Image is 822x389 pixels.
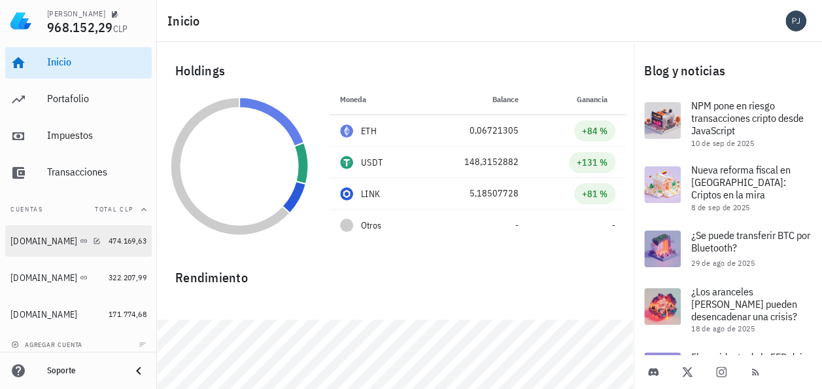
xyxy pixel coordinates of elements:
div: Portafolio [47,92,146,105]
div: ETH-icon [340,124,353,138]
button: CuentasTotal CLP [5,194,152,225]
div: Blog y noticias [634,50,822,92]
span: 171.774,68 [109,309,146,319]
a: [DOMAIN_NAME] 171.774,68 [5,299,152,330]
a: ¿Los aranceles [PERSON_NAME] pueden desencadenar una crisis? 18 de ago de 2025 [634,278,822,342]
span: 10 de sep de 2025 [691,138,754,148]
div: USDT [361,156,383,169]
div: [DOMAIN_NAME] [10,309,77,320]
a: Transacciones [5,157,152,189]
span: 322.207,99 [109,272,146,282]
span: Total CLP [95,205,133,213]
a: Nueva reforma fiscal en [GEOGRAPHIC_DATA]: Criptos en la mira 8 de sep de 2025 [634,156,822,220]
a: Impuestos [5,120,152,152]
div: USDT-icon [340,156,353,169]
div: +131 % [577,156,608,169]
span: 474.169,63 [109,236,146,246]
div: avatar [785,10,806,31]
div: 5,18507728 [431,187,518,200]
a: Inicio [5,47,152,79]
a: NPM pone en riesgo transacciones cripto desde JavaScript 10 de sep de 2025 [634,92,822,156]
th: Moneda [330,84,420,115]
div: [PERSON_NAME] [47,9,105,19]
div: Transacciones [47,166,146,178]
div: Holdings [165,50,626,92]
h1: Inicio [167,10,205,31]
div: 148,3152882 [431,155,518,169]
div: [DOMAIN_NAME] [10,272,77,284]
div: Rendimiento [165,257,626,288]
span: Otros [361,219,381,232]
span: - [612,219,615,231]
div: Soporte [47,365,120,376]
a: [DOMAIN_NAME] 474.169,63 [5,225,152,257]
span: 8 de sep de 2025 [691,202,749,212]
div: Impuestos [47,129,146,141]
img: LedgiFi [10,10,31,31]
span: - [515,219,519,231]
div: [DOMAIN_NAME] [10,236,77,247]
div: ETH [361,124,377,138]
a: ¿Se puede transferir BTC por Bluetooth? 29 de ago de 2025 [634,220,822,278]
span: agregar cuenta [14,341,82,349]
span: 968.152,29 [47,18,113,36]
span: Nueva reforma fiscal en [GEOGRAPHIC_DATA]: Criptos en la mira [691,163,791,201]
div: Inicio [47,56,146,68]
a: Portafolio [5,84,152,115]
a: [DOMAIN_NAME] 322.207,99 [5,262,152,293]
span: NPM pone en riesgo transacciones cripto desde JavaScript [691,99,804,137]
span: 29 de ago de 2025 [691,258,755,268]
span: Ganancia [577,94,615,104]
th: Balance [420,84,528,115]
button: agregar cuenta [8,338,88,351]
div: +84 % [582,124,608,138]
span: ¿Se puede transferir BTC por Bluetooth? [691,229,810,254]
div: 0,06721305 [431,124,518,138]
div: +81 % [582,187,608,200]
span: CLP [113,23,128,35]
div: LINK-icon [340,187,353,200]
span: 18 de ago de 2025 [691,324,755,333]
div: LINK [361,187,380,200]
span: ¿Los aranceles [PERSON_NAME] pueden desencadenar una crisis? [691,285,797,323]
